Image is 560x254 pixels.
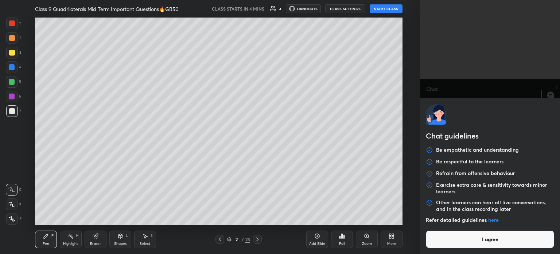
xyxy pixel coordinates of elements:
div: More [387,242,396,246]
div: Zoom [362,242,372,246]
a: here [488,216,499,223]
p: Be empathetic and understanding [436,147,519,154]
div: S [151,234,153,238]
div: Pen [43,242,49,246]
div: 4 [6,61,21,73]
div: 1 [6,18,21,29]
div: 4 [279,7,281,11]
button: CLASS SETTINGS [325,4,365,13]
div: P [51,234,54,238]
div: 7 [6,105,21,117]
div: / [242,237,244,242]
button: I agree [426,231,554,248]
div: C [6,184,22,196]
div: H [76,234,78,238]
div: 6 [6,91,21,102]
div: Select [140,242,150,246]
p: Other learners can hear all live conversations, and in the class recording later [436,199,554,212]
button: HANDOUTS [286,4,321,13]
div: 2 [233,237,240,242]
p: Exercise extra care & sensitivity towards minor learners [436,182,554,195]
div: 2 [6,32,21,44]
div: Highlight [63,242,78,246]
div: Shapes [114,242,127,246]
p: Refrain from offensive behaviour [436,170,515,177]
p: Be respectful to the learners [436,158,503,166]
div: Z [6,213,22,225]
h5: CLASS STARTS IN 4 MINS [212,5,264,12]
div: 3 [6,47,21,58]
h4: Class 9 Quadrilaterals Mid Term Important Questions🔥GB50 [35,5,179,12]
div: Add Slide [309,242,325,246]
button: START CLASS [370,4,402,13]
p: Refer detailed guidelines [426,217,554,223]
h2: Chat guidelines [426,130,554,143]
div: Eraser [90,242,101,246]
div: 23 [245,236,250,243]
div: 5 [6,76,21,88]
div: X [6,198,22,210]
div: Poll [339,242,345,246]
div: L [126,234,128,238]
